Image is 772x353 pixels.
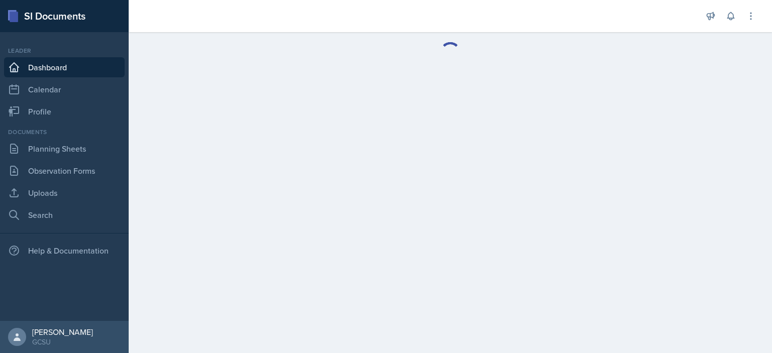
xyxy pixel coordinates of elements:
div: Leader [4,46,125,55]
a: Profile [4,101,125,122]
a: Observation Forms [4,161,125,181]
a: Dashboard [4,57,125,77]
a: Planning Sheets [4,139,125,159]
div: Documents [4,128,125,137]
a: Search [4,205,125,225]
a: Calendar [4,79,125,99]
div: [PERSON_NAME] [32,327,93,337]
div: GCSU [32,337,93,347]
a: Uploads [4,183,125,203]
div: Help & Documentation [4,241,125,261]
